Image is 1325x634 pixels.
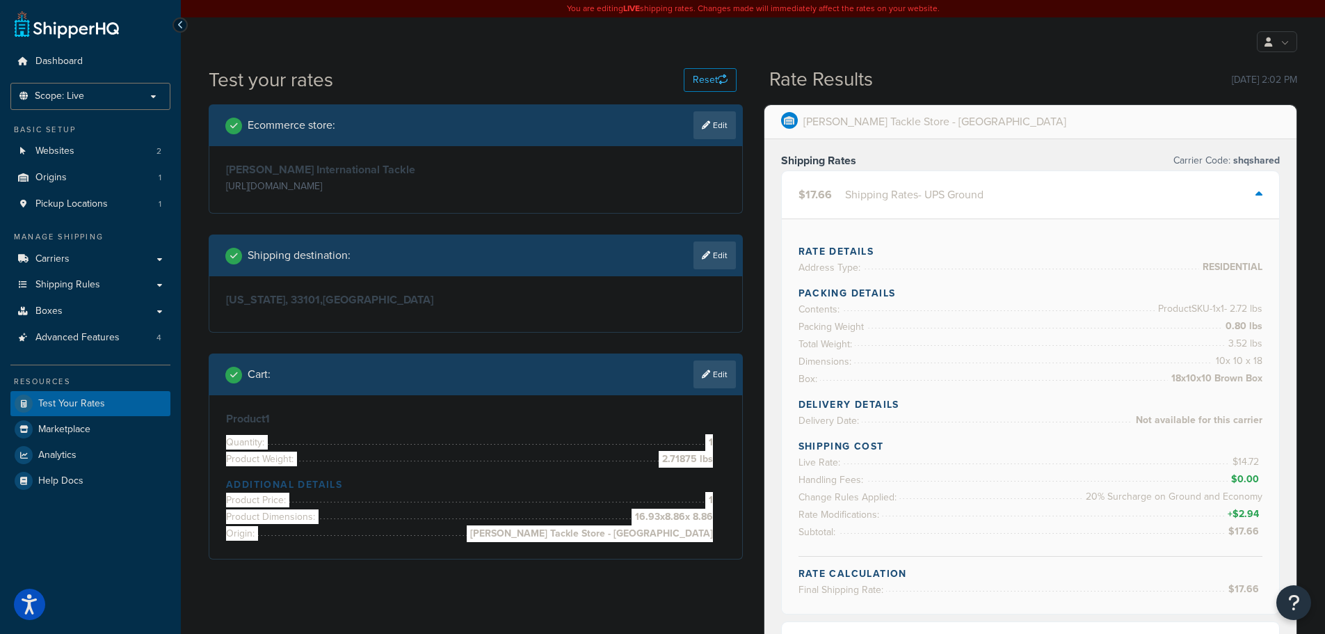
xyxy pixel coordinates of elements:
[38,424,90,436] span: Marketplace
[10,325,170,351] li: Advanced Features
[35,145,74,157] span: Websites
[1232,507,1262,521] span: $2.94
[10,391,170,416] a: Test Your Rates
[10,299,170,324] li: Boxes
[1082,489,1262,505] span: 20% Surcharge on Ground and Economy
[1168,370,1262,387] span: 18x10x10 Brown Box
[248,249,351,262] h2: Shipping destination :
[226,412,725,426] h3: Product 1
[1225,506,1262,523] span: +
[226,293,725,307] h3: [US_STATE], 33101 , [GEOGRAPHIC_DATA]
[1228,582,1262,596] span: $17.66
[226,177,472,196] p: [URL][DOMAIN_NAME]
[10,468,170,493] a: Help Docs
[693,111,736,139] a: Edit
[1222,318,1262,335] span: 0.80 lbs
[1173,151,1280,171] p: Carrier Code:
[798,566,1263,581] h4: Rate Calculation
[10,124,170,136] div: Basic Setup
[35,332,120,344] span: Advanced Features
[705,492,713,509] span: 1
[769,69,873,90] h2: Rate Results
[209,66,333,93] h1: Test your rates
[1230,153,1280,168] span: shqshared
[226,163,472,177] h3: [PERSON_NAME] International Tackle
[467,525,713,542] span: [PERSON_NAME] Tackle Store - [GEOGRAPHIC_DATA]
[10,231,170,243] div: Manage Shipping
[798,319,867,334] span: Packing Weight
[1225,335,1262,352] span: 3.52 lbs
[10,191,170,217] li: Pickup Locations
[798,260,864,275] span: Address Type:
[38,450,77,461] span: Analytics
[35,279,100,291] span: Shipping Rules
[705,434,713,451] span: 1
[798,244,1263,259] h4: Rate Details
[781,154,856,168] h3: Shipping Rates
[248,368,271,381] h2: Cart :
[35,56,83,68] span: Dashboard
[38,398,105,410] span: Test Your Rates
[10,138,170,164] li: Websites
[798,337,856,351] span: Total Weight:
[35,90,84,102] span: Scope: Live
[803,112,1066,132] p: [PERSON_NAME] Tackle Store - [GEOGRAPHIC_DATA]
[632,509,713,525] span: 16.93 x 8.86 x 8.86
[159,198,161,210] span: 1
[226,477,725,492] h4: Additional Details
[798,490,900,505] span: Change Rules Applied:
[226,493,289,507] span: Product Price:
[10,138,170,164] a: Websites2
[798,455,844,470] span: Live Rate:
[10,443,170,468] a: Analytics
[798,439,1263,454] h4: Shipping Cost
[1276,585,1311,620] button: Open Resource Center
[1155,301,1262,317] span: Product SKU-1 x 1 - 2.72 lbs
[1132,412,1262,429] span: Not available for this carrier
[798,507,883,522] span: Rate Modifications:
[156,332,161,344] span: 4
[1232,454,1262,469] span: $14.72
[798,354,855,369] span: Dimensions:
[10,417,170,442] a: Marketplace
[798,302,843,317] span: Contents:
[35,172,67,184] span: Origins
[10,246,170,272] a: Carriers
[798,525,839,539] span: Subtotal:
[35,306,63,317] span: Boxes
[1232,70,1297,90] p: [DATE] 2:02 PM
[159,172,161,184] span: 1
[693,360,736,388] a: Edit
[693,241,736,269] a: Edit
[35,253,70,265] span: Carriers
[226,526,258,541] span: Origin:
[1212,353,1262,370] span: 10 x 10 x 18
[798,473,867,487] span: Handling Fees:
[798,187,832,203] span: $17.66
[35,198,108,210] span: Pickup Locations
[1231,472,1262,486] span: $0.00
[10,49,170,74] a: Dashboard
[10,376,170,388] div: Resources
[1199,259,1262,276] span: RESIDENTIAL
[248,119,335,132] h2: Ecommerce store :
[226,509,319,524] span: Product Dimensions:
[798,286,1263,301] h4: Packing Details
[38,475,83,487] span: Help Docs
[10,191,170,217] a: Pickup Locations1
[10,325,170,351] a: Advanced Features4
[156,145,161,157] span: 2
[845,185,983,205] div: Shipping Rates - UPS Ground
[798,372,821,386] span: Box:
[684,68,737,92] button: Reset
[226,452,297,466] span: Product Weight:
[226,435,268,450] span: Quantity:
[10,272,170,298] a: Shipping Rules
